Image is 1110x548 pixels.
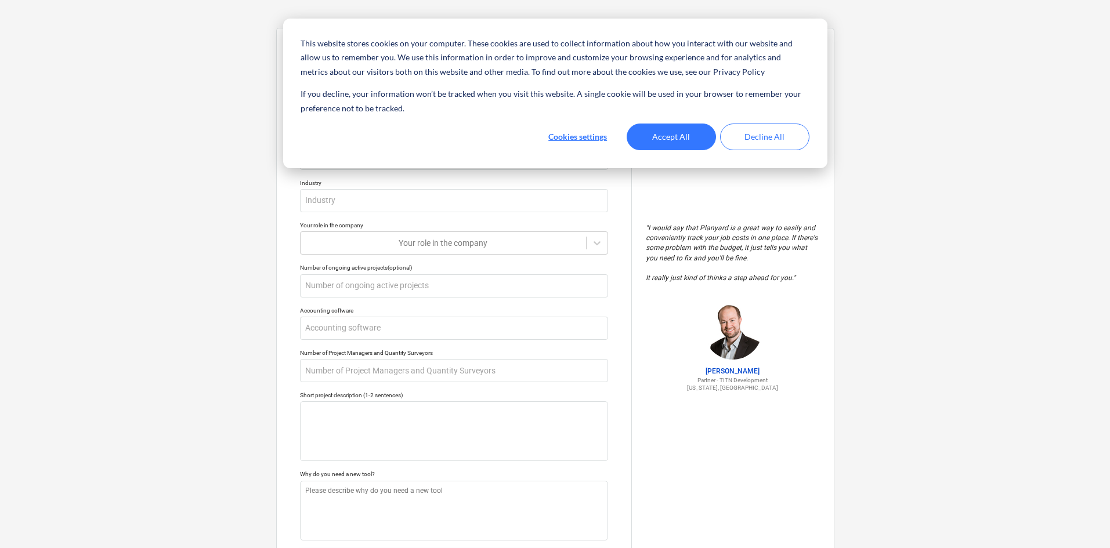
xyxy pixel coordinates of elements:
div: Cookie banner [283,19,827,168]
iframe: Chat Widget [1052,492,1110,548]
p: " I would say that Planyard is a great way to easily and conveniently track your job costs in one... [646,223,820,283]
div: Why do you need a new tool? [300,470,608,478]
button: Accept All [627,124,716,150]
p: [PERSON_NAME] [646,366,820,376]
p: If you decline, your information won’t be tracked when you visit this website. A single cookie wi... [301,87,809,115]
div: Accounting software [300,307,608,314]
input: Number of Project Managers and Quantity Surveyors [300,359,608,382]
div: Number of Project Managers and Quantity Surveyors [300,349,608,357]
input: Accounting software [300,317,608,340]
div: أداة الدردشة [1052,492,1110,548]
input: Number of ongoing active projects [300,274,608,297]
div: Your role in the company [300,222,608,229]
input: Industry [300,189,608,212]
div: Short project description (1-2 sentences) [300,391,608,399]
img: Jordan Cohen [704,302,762,360]
p: Partner - TITN Development [646,376,820,384]
button: Cookies settings [533,124,623,150]
button: Decline All [720,124,809,150]
div: Number of ongoing active projects (optional) [300,264,608,271]
div: Industry [300,179,608,187]
p: This website stores cookies on your computer. These cookies are used to collect information about... [301,37,809,79]
p: [US_STATE], [GEOGRAPHIC_DATA] [646,384,820,391]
